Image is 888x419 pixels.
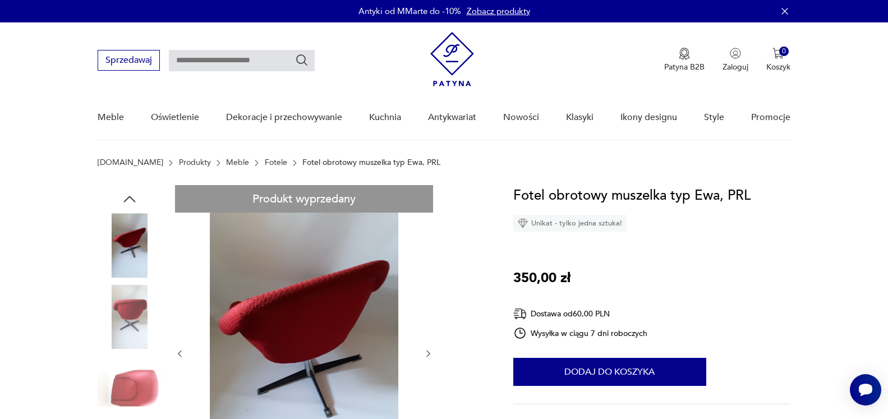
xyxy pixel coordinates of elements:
a: Meble [226,158,249,167]
a: Ikona medaluPatyna B2B [664,48,705,72]
button: Sprzedawaj [98,50,160,71]
button: Szukaj [295,53,309,67]
a: [DOMAIN_NAME] [98,158,163,167]
img: Patyna - sklep z meblami i dekoracjami vintage [430,32,474,86]
img: Zdjęcie produktu Fotel obrotowy muszelka typ Ewa, PRL [98,285,162,349]
img: Ikona dostawy [513,307,527,321]
div: Dostawa od 60,00 PLN [513,307,648,321]
a: Promocje [751,96,790,139]
p: 350,00 zł [513,268,570,289]
a: Sprzedawaj [98,57,160,65]
p: Zaloguj [723,62,748,72]
p: Koszyk [766,62,790,72]
a: Produkty [179,158,211,167]
iframe: Smartsupp widget button [850,374,881,406]
h1: Fotel obrotowy muszelka typ Ewa, PRL [513,185,751,206]
a: Antykwariat [428,96,476,139]
div: Unikat - tylko jedna sztuka! [513,215,627,232]
img: Zdjęcie produktu Fotel obrotowy muszelka typ Ewa, PRL [98,213,162,277]
img: Ikona koszyka [772,48,784,59]
p: Patyna B2B [664,62,705,72]
p: Antyki od MMarte do -10% [358,6,461,17]
div: Wysyłka w ciągu 7 dni roboczych [513,326,648,340]
a: Ikony designu [620,96,677,139]
a: Oświetlenie [151,96,199,139]
img: Ikona medalu [679,48,690,60]
a: Nowości [503,96,539,139]
button: 0Koszyk [766,48,790,72]
a: Dekoracje i przechowywanie [226,96,342,139]
p: Fotel obrotowy muszelka typ Ewa, PRL [302,158,440,167]
img: Ikona diamentu [518,218,528,228]
a: Meble [98,96,124,139]
div: 0 [779,47,789,56]
a: Klasyki [566,96,593,139]
button: Patyna B2B [664,48,705,72]
img: Ikonka użytkownika [730,48,741,59]
button: Dodaj do koszyka [513,358,706,386]
button: Zaloguj [723,48,748,72]
a: Style [704,96,724,139]
a: Fotele [265,158,287,167]
a: Zobacz produkty [467,6,530,17]
div: Produkt wyprzedany [175,185,433,213]
a: Kuchnia [369,96,401,139]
